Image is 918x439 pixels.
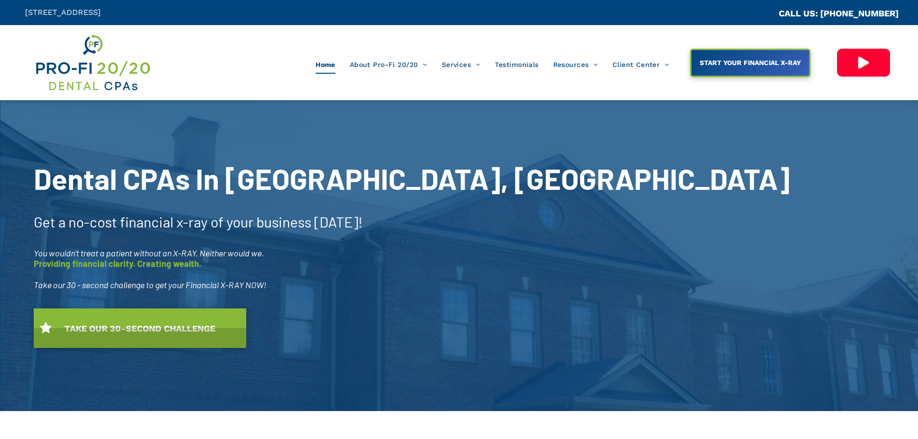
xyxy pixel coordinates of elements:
[34,32,151,93] img: Get Dental CPA Consulting, Bookkeeping, & Bank Loans
[68,213,208,230] span: no-cost financial x-ray
[343,55,435,74] a: About Pro-Fi 20/20
[34,161,790,196] span: Dental CPAs In [GEOGRAPHIC_DATA], [GEOGRAPHIC_DATA]
[308,55,343,74] a: Home
[605,55,677,74] a: Client Center
[690,49,811,77] a: START YOUR FINANCIAL X-RAY
[696,54,804,71] span: START YOUR FINANCIAL X-RAY
[779,8,899,18] a: CALL US: [PHONE_NUMBER]
[61,319,219,338] span: TAKE OUR 30-SECOND CHALLENGE
[34,213,66,230] span: Get a
[34,308,246,348] a: TAKE OUR 30-SECOND CHALLENGE
[34,279,266,290] span: Take our 30 - second challenge to get your Financial X-RAY NOW!
[34,258,201,269] span: Providing financial clarity. Creating wealth.
[25,8,101,17] span: [STREET_ADDRESS]
[34,248,264,258] span: You wouldn’t treat a patient without an X-RAY. Neither would we.
[435,55,488,74] a: Services
[546,55,605,74] a: Resources
[738,9,779,18] span: CA::CALLC
[211,213,363,230] span: of your business [DATE]!
[488,55,546,74] a: Testimonials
